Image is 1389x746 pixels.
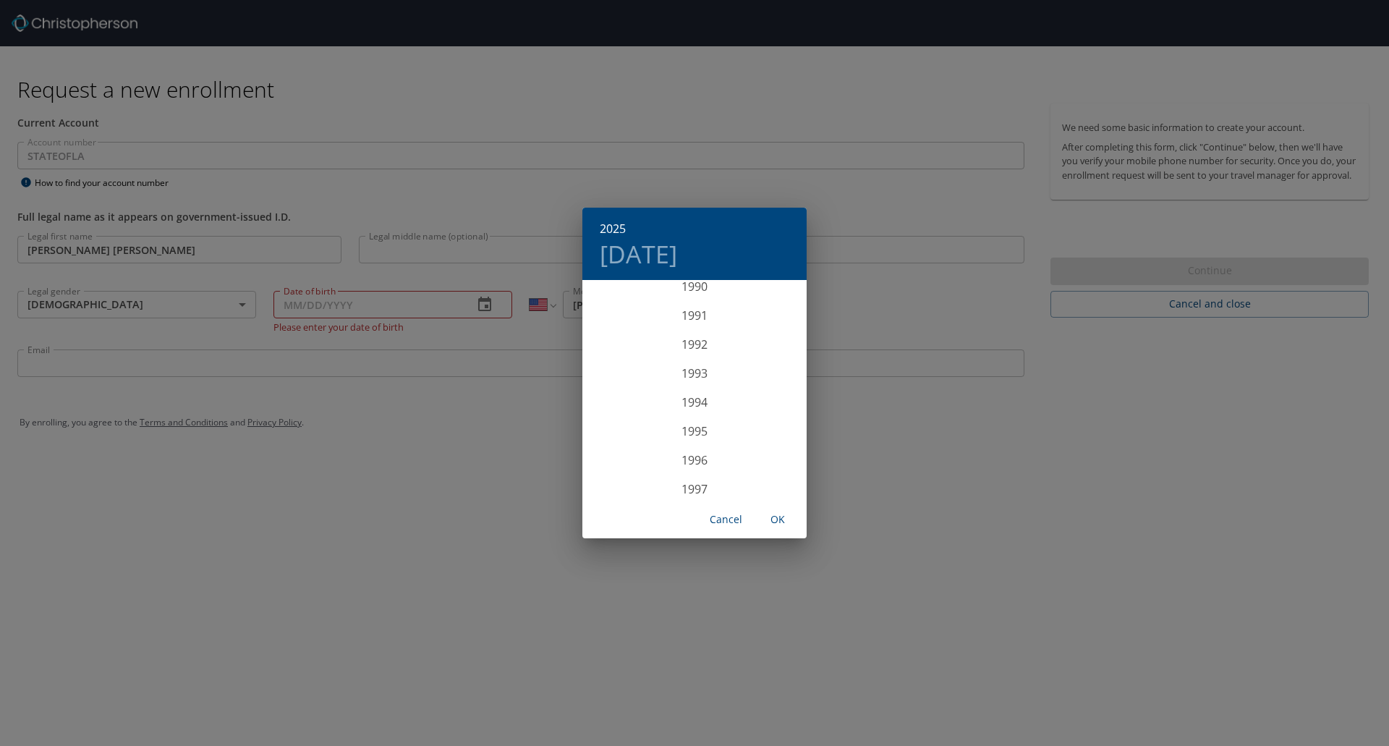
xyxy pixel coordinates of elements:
[582,475,807,504] div: 1997
[582,301,807,330] div: 1991
[600,219,626,239] button: 2025
[582,359,807,388] div: 1993
[582,446,807,475] div: 1996
[755,506,801,533] button: OK
[582,388,807,417] div: 1994
[702,506,749,533] button: Cancel
[600,239,677,269] button: [DATE]
[582,272,807,301] div: 1990
[708,511,743,529] span: Cancel
[582,330,807,359] div: 1992
[760,511,795,529] span: OK
[582,417,807,446] div: 1995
